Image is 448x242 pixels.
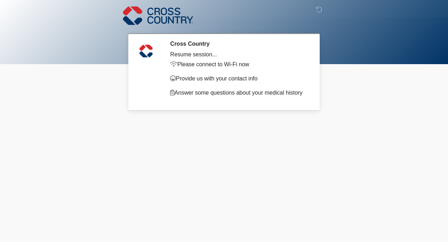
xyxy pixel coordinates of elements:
[170,103,307,111] p: Complete a video call with one of our providers
[170,60,307,69] p: Please connect to Wi-Fi now
[123,5,193,26] img: Cross Country Logo
[170,40,307,47] h2: Cross Country
[170,74,307,83] p: Provide us with your contact info
[170,89,307,97] p: Answer some questions about your medical history
[170,50,307,59] div: Resume session...
[135,40,157,62] img: Agent Avatar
